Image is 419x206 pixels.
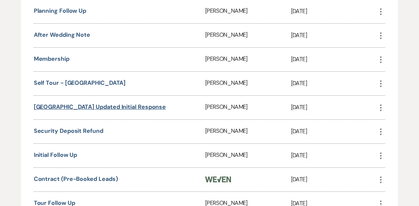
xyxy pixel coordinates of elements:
[34,79,126,87] a: Self Tour - [GEOGRAPHIC_DATA]
[291,127,377,136] p: [DATE]
[205,177,231,182] img: Weven Logo
[34,175,118,183] a: Contract (Pre-Booked Leads)
[34,103,166,111] a: [GEOGRAPHIC_DATA] Updated Initial Response
[205,24,291,47] div: [PERSON_NAME]
[291,55,377,64] p: [DATE]
[291,7,377,16] p: [DATE]
[205,96,291,119] div: [PERSON_NAME]
[291,79,377,88] p: [DATE]
[34,55,69,63] a: Membership
[291,175,377,184] p: [DATE]
[34,31,91,39] a: After Wedding Note
[205,120,291,143] div: [PERSON_NAME]
[34,151,77,159] a: Initial Follow Up
[291,151,377,160] p: [DATE]
[34,7,87,15] a: Planning Follow Up
[291,103,377,112] p: [DATE]
[291,31,377,40] p: [DATE]
[205,144,291,167] div: [PERSON_NAME]
[205,72,291,95] div: [PERSON_NAME]
[34,127,103,135] a: Security Deposit Refund
[205,48,291,71] div: [PERSON_NAME]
